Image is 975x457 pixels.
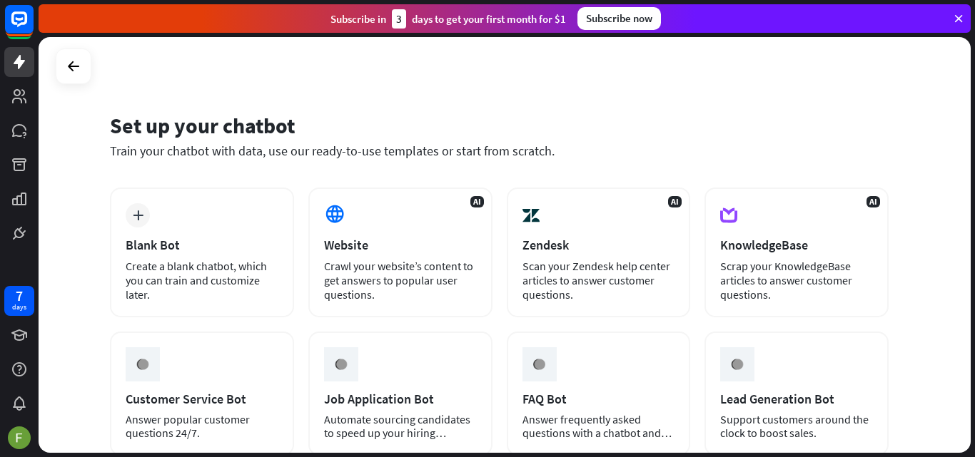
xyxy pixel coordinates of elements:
i: plus [133,210,143,220]
div: Automate sourcing candidates to speed up your hiring process. [324,413,477,440]
div: Scan your Zendesk help center articles to answer customer questions. [522,259,675,302]
div: 7 [16,289,23,302]
div: days [12,302,26,312]
div: Scrap your KnowledgeBase articles to answer customer questions. [720,259,873,302]
div: Support customers around the clock to boost sales. [720,413,873,440]
div: Set up your chatbot [110,112,889,139]
div: Crawl your website’s content to get answers to popular user questions. [324,259,477,302]
div: Answer frequently asked questions with a chatbot and save your time. [522,413,675,440]
span: AI [470,196,484,207]
div: Create a blank chatbot, which you can train and customize later. [126,259,278,302]
img: ceee058c6cabd4f577f8.gif [129,351,156,378]
span: AI [867,196,880,207]
div: Subscribe now [577,7,661,30]
img: ceee058c6cabd4f577f8.gif [525,351,552,378]
div: FAQ Bot [522,391,675,407]
div: Customer Service Bot [126,391,278,407]
div: Blank Bot [126,237,278,253]
span: AI [668,196,682,207]
div: Answer popular customer questions 24/7. [126,413,278,440]
img: ceee058c6cabd4f577f8.gif [724,351,751,378]
div: Train your chatbot with data, use our ready-to-use templates or start from scratch. [110,143,889,159]
div: Zendesk [522,237,675,253]
div: 3 [392,9,406,29]
div: Lead Generation Bot [720,391,873,407]
img: ceee058c6cabd4f577f8.gif [328,351,355,378]
a: 7 days [4,286,34,316]
div: KnowledgeBase [720,237,873,253]
div: Website [324,237,477,253]
div: Job Application Bot [324,391,477,407]
div: Subscribe in days to get your first month for $1 [330,9,566,29]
